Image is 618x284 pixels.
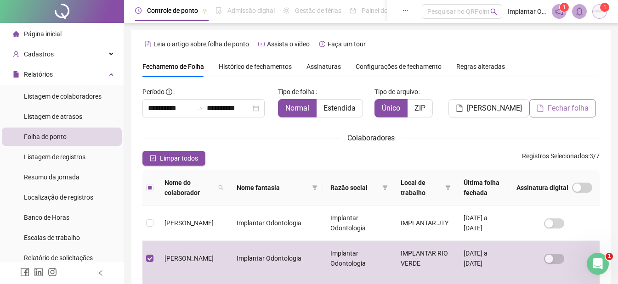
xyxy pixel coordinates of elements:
span: Escalas de trabalho [24,234,80,241]
span: ellipsis [403,7,409,14]
span: Limpar todos [160,153,198,163]
span: Admissão digital [227,7,275,14]
span: filter [443,176,453,200]
span: file [13,71,19,78]
span: history [319,41,325,47]
span: 1 [603,4,607,11]
span: notification [555,7,563,16]
span: Folha de ponto [24,133,67,140]
span: Controle de ponto [147,7,198,14]
span: Colaboradores [347,134,395,142]
span: Tipo de arquivo [374,87,418,97]
sup: 1 [560,3,569,12]
td: Implantar Odontologia [229,241,323,276]
span: Assista o vídeo [267,40,310,48]
span: Leia o artigo sobre folha de ponto [153,40,249,48]
span: Listagem de registros [24,153,85,161]
span: Regras alteradas [456,63,505,70]
span: ZIP [414,104,425,112]
td: Implantar Odontologia [323,206,393,241]
button: Fechar folha [529,99,596,117]
button: Limpar todos [142,151,205,166]
span: Razão social [330,183,379,193]
span: left [97,270,104,276]
td: Implantar Odontologia [323,241,393,276]
span: Relatórios [24,71,53,78]
span: home [13,31,19,37]
span: Listagem de colaboradores [24,93,102,100]
span: sun [283,7,289,14]
span: Página inicial [24,30,62,38]
span: facebook [20,267,29,277]
span: Nome fantasia [237,183,308,193]
span: filter [310,181,319,195]
span: instagram [48,267,57,277]
span: pushpin [202,8,207,14]
span: file [537,105,544,112]
span: [PERSON_NAME] [164,255,214,262]
span: Localização de registros [24,194,93,201]
td: [DATE] a [DATE] [456,241,509,276]
td: [DATE] a [DATE] [456,206,509,241]
span: Gestão de férias [295,7,341,14]
span: to [196,105,203,112]
span: swap-right [196,105,203,112]
span: Listagem de atrasos [24,113,82,120]
span: Registros Selecionados [522,152,588,160]
span: Configurações de fechamento [356,63,442,70]
td: IMPLANTAR RIO VERDE [393,241,456,276]
span: Nome do colaborador [164,178,215,198]
span: file-text [145,41,151,47]
span: Assinaturas [306,63,341,70]
span: search [216,176,226,200]
span: clock-circle [135,7,142,14]
span: file [456,105,463,112]
span: dashboard [350,7,356,14]
span: Fechar folha [548,103,589,114]
span: Local de trabalho [401,178,442,198]
td: IMPLANTAR JTY [393,206,456,241]
span: Normal [285,104,309,112]
span: bell [575,7,584,16]
span: Fechamento de Folha [142,63,204,70]
img: 50921 [593,5,607,18]
span: Banco de Horas [24,214,69,221]
th: Última folha fechada [456,170,509,206]
span: Tipo de folha [278,87,315,97]
span: Resumo da jornada [24,173,79,181]
span: search [490,8,497,15]
iframe: Intercom live chat [587,253,609,275]
td: Implantar Odontologia [229,206,323,241]
span: Faça um tour [328,40,366,48]
span: Implantar Odontologia [508,6,546,17]
span: info-circle [166,89,172,95]
span: Único [382,104,400,112]
span: check-square [150,155,156,161]
span: Assinatura digital [516,183,568,193]
span: linkedin [34,267,43,277]
span: [PERSON_NAME] [164,219,214,227]
span: Cadastros [24,50,54,58]
sup: Atualize o seu contato no menu Meus Dados [600,3,609,12]
span: filter [382,185,388,190]
span: user-add [13,51,19,57]
span: : 3 / 7 [522,151,600,166]
button: [PERSON_NAME] [448,99,529,117]
span: filter [312,185,318,190]
span: [PERSON_NAME] [467,103,522,114]
span: Histórico de fechamentos [219,63,292,70]
span: Estendida [323,104,356,112]
span: Relatório de solicitações [24,254,93,262]
span: search [218,185,224,190]
span: filter [380,181,390,195]
span: Período [142,88,164,95]
span: file-done [215,7,222,14]
span: youtube [258,41,265,47]
span: 1 [563,4,566,11]
span: Painel do DP [362,7,397,14]
span: 1 [606,253,613,260]
span: filter [445,185,451,190]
